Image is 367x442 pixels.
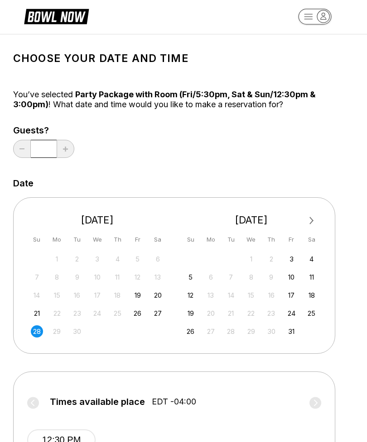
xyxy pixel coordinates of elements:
div: month 2025-10 [183,252,319,337]
div: Choose Friday, October 31st, 2025 [285,325,298,337]
div: Fr [131,233,144,246]
div: Not available Thursday, October 30th, 2025 [265,325,277,337]
div: Th [111,233,124,246]
div: Not available Thursday, September 18th, 2025 [111,289,124,301]
div: Choose Sunday, October 26th, 2025 [184,325,197,337]
div: Not available Friday, September 5th, 2025 [131,253,144,265]
div: Not available Monday, September 1st, 2025 [51,253,63,265]
div: Not available Tuesday, September 2nd, 2025 [71,253,83,265]
div: Not available Monday, September 22nd, 2025 [51,307,63,319]
div: [DATE] [27,214,168,226]
div: Not available Monday, October 27th, 2025 [205,325,217,337]
div: We [91,233,103,246]
div: Not available Tuesday, September 30th, 2025 [71,325,83,337]
div: Tu [225,233,237,246]
div: Not available Wednesday, October 22nd, 2025 [245,307,257,319]
div: Choose Saturday, October 4th, 2025 [305,253,318,265]
div: Not available Monday, September 8th, 2025 [51,271,63,283]
div: You’ve selected ! What date and time would you like to make a reservation for? [13,90,354,109]
label: Guests? [13,125,74,135]
div: Sa [305,233,318,246]
div: Not available Thursday, October 2nd, 2025 [265,253,277,265]
div: Not available Tuesday, October 21st, 2025 [225,307,237,319]
div: Fr [285,233,298,246]
div: Not available Monday, October 20th, 2025 [205,307,217,319]
div: Choose Friday, September 26th, 2025 [131,307,144,319]
div: Th [265,233,277,246]
div: Not available Tuesday, October 28th, 2025 [225,325,237,337]
div: Sa [152,233,164,246]
div: Not available Thursday, September 4th, 2025 [111,253,124,265]
div: Not available Wednesday, September 24th, 2025 [91,307,103,319]
div: Not available Monday, October 13th, 2025 [205,289,217,301]
div: Not available Monday, September 15th, 2025 [51,289,63,301]
div: Choose Friday, September 19th, 2025 [131,289,144,301]
span: Times available place [50,397,145,407]
div: Choose Friday, October 24th, 2025 [285,307,298,319]
div: Choose Sunday, October 12th, 2025 [184,289,197,301]
div: Not available Sunday, September 14th, 2025 [31,289,43,301]
div: Choose Sunday, September 28th, 2025 [31,325,43,337]
h1: Choose your Date and time [13,52,354,65]
div: [DATE] [181,214,322,226]
div: Choose Sunday, October 19th, 2025 [184,307,197,319]
div: Not available Tuesday, September 23rd, 2025 [71,307,83,319]
div: Choose Sunday, September 21st, 2025 [31,307,43,319]
div: Choose Friday, October 17th, 2025 [285,289,298,301]
span: Party Package with Room (Fri/5:30pm, Sat & Sun/12:30pm & 3:00pm) [13,90,316,109]
div: Not available Thursday, September 25th, 2025 [111,307,124,319]
div: Choose Sunday, October 5th, 2025 [184,271,197,283]
span: EDT -04:00 [152,397,196,407]
label: Date [13,178,34,188]
button: Next Month [304,214,319,228]
div: Not available Tuesday, September 9th, 2025 [71,271,83,283]
div: Not available Wednesday, October 29th, 2025 [245,325,257,337]
div: Su [184,233,197,246]
div: Mo [51,233,63,246]
div: Not available Wednesday, September 3rd, 2025 [91,253,103,265]
div: Not available Tuesday, September 16th, 2025 [71,289,83,301]
div: Choose Saturday, September 20th, 2025 [152,289,164,301]
div: Not available Thursday, October 16th, 2025 [265,289,277,301]
div: Choose Friday, October 3rd, 2025 [285,253,298,265]
div: Choose Saturday, October 11th, 2025 [305,271,318,283]
div: We [245,233,257,246]
div: Not available Thursday, October 9th, 2025 [265,271,277,283]
div: Not available Saturday, September 13th, 2025 [152,271,164,283]
div: Not available Monday, October 6th, 2025 [205,271,217,283]
div: Not available Friday, September 12th, 2025 [131,271,144,283]
div: Tu [71,233,83,246]
div: Not available Wednesday, October 1st, 2025 [245,253,257,265]
div: Choose Saturday, October 25th, 2025 [305,307,318,319]
div: Not available Tuesday, October 14th, 2025 [225,289,237,301]
div: Not available Saturday, September 6th, 2025 [152,253,164,265]
div: Not available Monday, September 29th, 2025 [51,325,63,337]
div: Not available Tuesday, October 7th, 2025 [225,271,237,283]
div: Not available Sunday, September 7th, 2025 [31,271,43,283]
div: Not available Thursday, October 23rd, 2025 [265,307,277,319]
div: Su [31,233,43,246]
div: Choose Friday, October 10th, 2025 [285,271,298,283]
div: Not available Wednesday, October 15th, 2025 [245,289,257,301]
div: Mo [205,233,217,246]
div: Not available Wednesday, October 8th, 2025 [245,271,257,283]
div: Choose Saturday, September 27th, 2025 [152,307,164,319]
div: Not available Wednesday, September 17th, 2025 [91,289,103,301]
div: month 2025-09 [29,252,165,337]
div: Choose Saturday, October 18th, 2025 [305,289,318,301]
div: Not available Wednesday, September 10th, 2025 [91,271,103,283]
div: Not available Thursday, September 11th, 2025 [111,271,124,283]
